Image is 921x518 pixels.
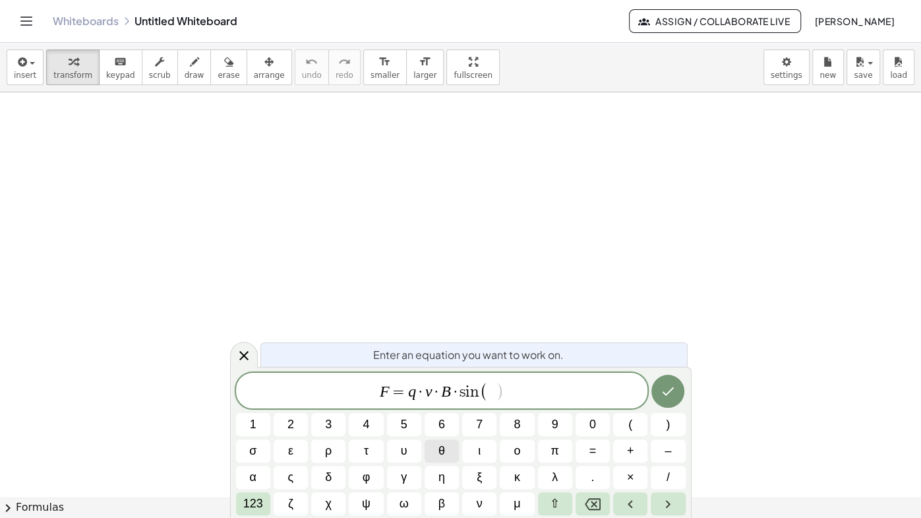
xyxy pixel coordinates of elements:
button: δ [311,466,345,489]
button: υ [387,439,421,463]
button: redoredo [328,49,361,85]
span: = [589,442,597,460]
span: β [438,495,445,513]
span: κ [514,469,520,486]
span: redo [336,71,353,80]
i: format_size [419,54,431,70]
span: ι [478,442,481,460]
i: undo [305,54,318,70]
button: φ [349,466,383,489]
span: keypad [106,71,135,80]
span: ) [495,382,504,401]
i: keyboard [114,54,127,70]
span: new [819,71,836,80]
button: Toggle navigation [16,11,37,32]
span: 123 [243,495,263,513]
span: ε [288,442,293,460]
button: keyboardkeypad [99,49,142,85]
span: η [438,469,445,486]
button: θ [425,439,459,463]
span: transform [53,71,92,80]
button: format_sizelarger [406,49,444,85]
span: 8 [514,416,520,434]
button: ο [500,439,534,463]
button: β [425,492,459,515]
button: Default keyboard [236,492,270,515]
button: [PERSON_NAME] [804,9,905,33]
button: ι [462,439,496,463]
span: λ [552,469,558,486]
button: α [236,466,270,489]
span: ς [288,469,294,486]
button: ξ [462,466,496,489]
button: π [538,439,572,463]
span: τ [364,442,369,460]
span: 7 [476,416,483,434]
span: 2 [287,416,294,434]
span: δ [325,469,332,486]
button: Minus [651,439,685,463]
button: ζ [274,492,308,515]
span: Assign / Collaborate Live [640,15,790,27]
span: α [249,469,256,486]
button: Left arrow [613,492,647,515]
button: save [847,49,880,85]
var: q [408,383,416,400]
button: 3 [311,413,345,436]
button: κ [500,466,534,489]
button: ( [613,413,647,436]
span: insert [14,71,36,80]
span: ξ [477,469,482,486]
var: B [441,383,451,400]
span: ο [514,442,520,460]
span: ) [666,416,670,434]
span: undo [302,71,322,80]
button: Right arrow [651,492,685,515]
button: format_sizesmaller [363,49,407,85]
span: χ [325,495,331,513]
span: erase [218,71,239,80]
button: Backspace [576,492,610,515]
span: · [451,384,460,400]
button: insert [7,49,44,85]
button: Equals [576,439,610,463]
button: 4 [349,413,383,436]
button: settings [763,49,810,85]
i: redo [338,54,351,70]
span: scrub [149,71,171,80]
button: 2 [274,413,308,436]
button: scrub [142,49,178,85]
span: θ [438,442,445,460]
button: Fraction [651,466,685,489]
span: fullscreen [454,71,492,80]
span: · [432,384,441,400]
span: μ [514,495,520,513]
span: . [591,469,594,486]
span: ψ [362,495,371,513]
button: χ [311,492,345,515]
button: 7 [462,413,496,436]
button: ρ [311,439,345,463]
span: load [890,71,907,80]
var: F [380,383,390,400]
span: ( [479,382,488,401]
span: 0 [589,416,596,434]
button: ψ [349,492,383,515]
button: Shift [538,492,572,515]
button: γ [387,466,421,489]
button: 0 [576,413,610,436]
span: 9 [552,416,558,434]
button: μ [500,492,534,515]
span: υ [401,442,407,460]
span: save [854,71,872,80]
button: ) [651,413,685,436]
button: 8 [500,413,534,436]
span: ν [477,495,483,513]
span: ω [400,495,409,513]
button: ω [387,492,421,515]
button: λ [538,466,572,489]
span: = [390,384,409,400]
button: 5 [387,413,421,436]
var: n [470,384,479,400]
span: × [627,469,634,486]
